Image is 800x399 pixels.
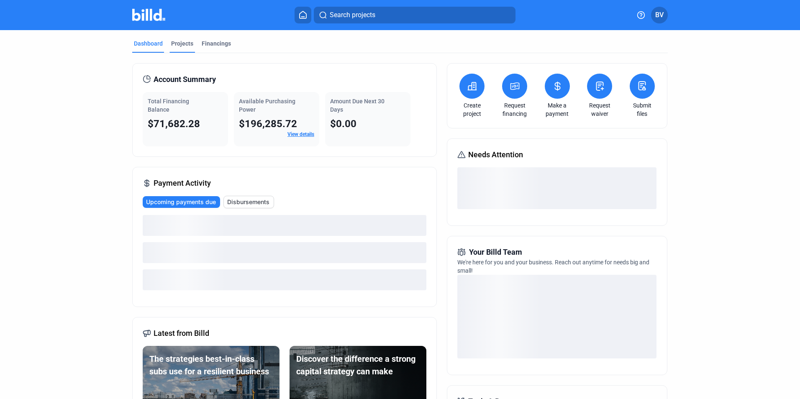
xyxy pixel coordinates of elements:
span: Total Financing Balance [148,98,189,113]
span: $0.00 [330,118,356,130]
div: loading [143,242,426,263]
a: Submit files [628,101,657,118]
div: loading [143,215,426,236]
div: The strategies best-in-class subs use for a resilient business [149,353,273,378]
span: Amount Due Next 30 Days [330,98,385,113]
span: Account Summary [154,74,216,85]
div: loading [457,167,656,209]
div: loading [143,269,426,290]
div: Projects [171,39,193,48]
span: $196,285.72 [239,118,297,130]
span: $71,682.28 [148,118,200,130]
div: Discover the difference a strong capital strategy can make [296,353,420,378]
span: Upcoming payments due [146,198,216,206]
img: Billd Company Logo [132,9,165,21]
div: Financings [202,39,231,48]
a: Request waiver [585,101,614,118]
button: BV [651,7,668,23]
span: Latest from Billd [154,327,209,339]
div: loading [457,275,656,358]
a: Make a payment [543,101,572,118]
span: Available Purchasing Power [239,98,295,113]
span: We're here for you and your business. Reach out anytime for needs big and small! [457,259,649,274]
span: Payment Activity [154,177,211,189]
span: Needs Attention [468,149,523,161]
a: Create project [457,101,487,118]
span: Search projects [330,10,375,20]
a: View details [287,131,314,137]
button: Upcoming payments due [143,196,220,208]
button: Search projects [314,7,515,23]
button: Disbursements [223,196,274,208]
span: Your Billd Team [469,246,522,258]
div: Dashboard [134,39,163,48]
a: Request financing [500,101,529,118]
span: Disbursements [227,198,269,206]
span: BV [655,10,664,20]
